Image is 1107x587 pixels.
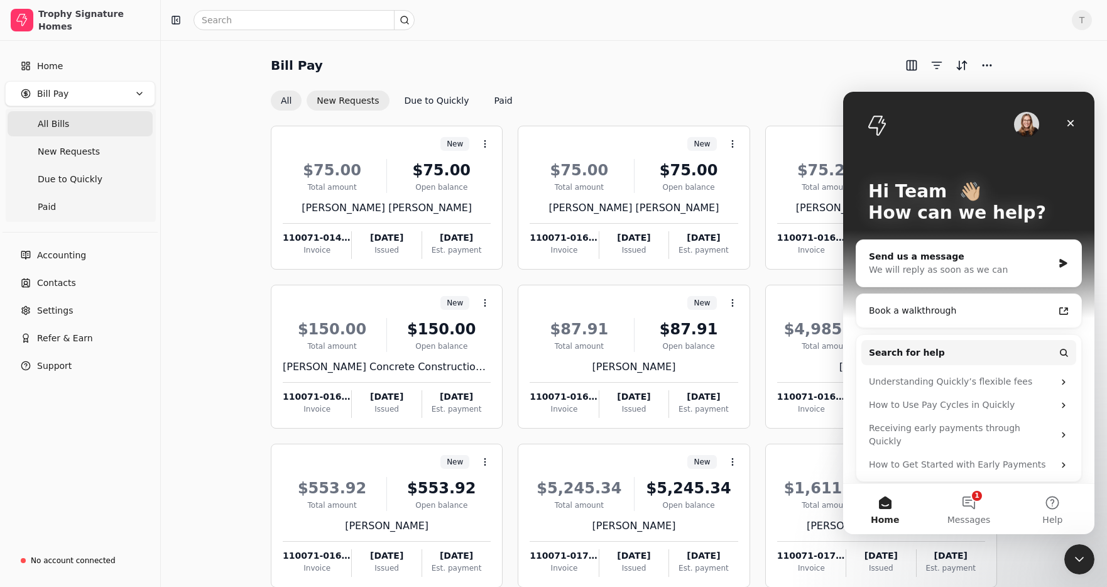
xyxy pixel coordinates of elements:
div: [PERSON_NAME] [PERSON_NAME] [777,200,985,216]
div: Est. payment [422,562,491,574]
span: Contacts [37,277,76,290]
button: More [977,55,997,75]
input: Search [194,10,415,30]
div: Invoice [777,244,846,256]
a: Settings [5,298,155,323]
div: [DATE] [917,549,985,562]
span: New [447,456,463,468]
span: New Requests [38,145,100,158]
div: [DATE] [846,549,915,562]
div: 110071-016328-01 [530,390,598,403]
div: Invoice [530,244,598,256]
button: Support [5,353,155,378]
div: [DATE] [422,549,491,562]
div: Total amount [530,500,628,511]
div: [DATE] [599,390,668,403]
a: New Requests [8,139,153,164]
iframe: Intercom live chat [1064,544,1094,574]
div: $1,611.72 [777,477,876,500]
div: [PERSON_NAME] [283,518,491,534]
div: Issued [352,562,421,574]
div: [PERSON_NAME] [530,518,738,534]
span: Accounting [37,249,86,262]
div: [PERSON_NAME] [PERSON_NAME] [530,200,738,216]
div: [PERSON_NAME] [PERSON_NAME] [283,200,491,216]
div: Invoice filter options [271,91,523,111]
div: Total amount [283,500,381,511]
div: Est. payment [669,403,738,415]
div: Open balance [640,182,738,193]
div: Invoice [283,244,351,256]
a: Contacts [5,270,155,295]
div: Open balance [392,500,491,511]
div: $5,245.34 [640,477,738,500]
div: Total amount [283,341,381,352]
div: [DATE] [669,549,738,562]
span: New [447,138,463,150]
span: New [694,138,710,150]
iframe: Intercom live chat [843,92,1094,534]
a: All Bills [8,111,153,136]
div: Total amount [530,182,628,193]
a: Accounting [5,243,155,268]
div: Total amount [777,341,876,352]
div: Trophy Signature Homes [38,8,150,33]
button: All [271,91,302,111]
div: [DATE] [599,549,668,562]
div: [DATE] [352,231,421,244]
div: [PERSON_NAME] Framing LLC [777,518,985,534]
div: $75.00 [392,159,491,182]
div: Open balance [392,341,491,352]
div: Issued [352,244,421,256]
div: Issued [599,562,668,574]
div: $5,245.34 [530,477,628,500]
div: $150.00 [392,318,491,341]
div: 110071-016281-01 [777,231,846,244]
div: 110071-016972-01 [283,549,351,562]
div: Est. payment [917,562,985,574]
div: [DATE] [352,549,421,562]
div: 110071-014368-01 [283,231,351,244]
div: [DATE] [422,231,491,244]
div: Invoice [530,562,598,574]
div: Est. payment [669,562,738,574]
button: Due to Quickly [395,91,479,111]
span: Settings [37,304,73,317]
span: T [1072,10,1092,30]
div: 110071-016302-01 [283,390,351,403]
div: [DATE] [669,231,738,244]
div: [DATE] [422,390,491,403]
div: Open balance [640,500,738,511]
div: Open balance [640,341,738,352]
div: $150.00 [283,318,381,341]
div: Issued [352,403,421,415]
div: Total amount [530,341,628,352]
span: New [447,297,463,309]
h2: Bill Pay [271,55,323,75]
button: New Requests [307,91,389,111]
a: Due to Quickly [8,167,153,192]
div: Open balance [392,182,491,193]
div: $87.91 [530,318,628,341]
button: Refer & Earn [5,326,155,351]
div: Issued [846,562,915,574]
div: $75.25 [777,159,876,182]
button: Bill Pay [5,81,155,106]
div: Est. payment [422,403,491,415]
div: [PERSON_NAME] [530,359,738,375]
div: Invoice [283,403,351,415]
div: Issued [599,244,668,256]
div: $87.91 [640,318,738,341]
span: Bill Pay [37,87,68,101]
